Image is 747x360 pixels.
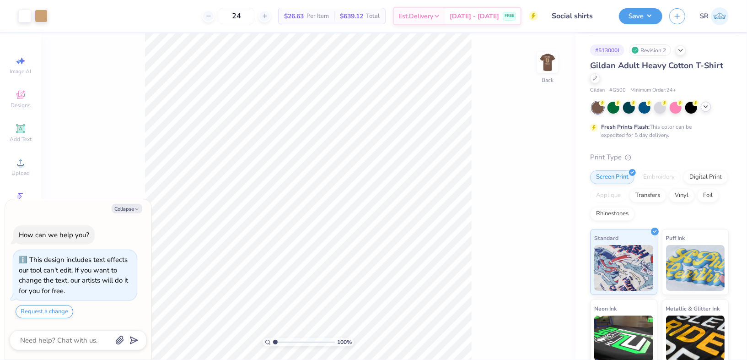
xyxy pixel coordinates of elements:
span: FREE [505,13,514,19]
div: Embroidery [637,170,681,184]
span: Total [366,11,380,21]
input: – – [219,8,254,24]
div: # 513000J [590,44,624,56]
img: Standard [594,245,653,291]
span: Image AI [10,68,32,75]
div: Print Type [590,152,729,163]
span: Add Text [10,136,32,143]
span: Puff Ink [666,233,685,243]
button: Save [619,8,662,24]
span: Neon Ink [594,304,617,313]
span: SR [700,11,709,22]
div: Back [542,76,554,84]
div: How can we help you? [19,230,89,240]
span: $26.63 [284,11,304,21]
img: Srishti Rawat [711,7,729,25]
div: Transfers [629,189,666,202]
div: Digital Print [683,170,728,184]
span: Gildan [590,87,605,94]
span: Gildan Adult Heavy Cotton T-Shirt [590,60,723,71]
button: Request a change [16,305,73,318]
span: Minimum Order: 24 + [630,87,676,94]
div: Vinyl [669,189,694,202]
span: Standard [594,233,618,243]
div: Foil [697,189,719,202]
span: [DATE] - [DATE] [450,11,499,21]
span: Est. Delivery [398,11,433,21]
div: Screen Print [590,170,634,184]
span: Metallic & Glitter Ink [666,304,720,313]
img: Back [538,53,557,71]
div: Revision 2 [629,44,671,56]
a: SR [700,7,729,25]
button: Collapse [112,204,142,213]
strong: Fresh Prints Flash: [601,123,650,131]
span: 100 % [337,338,352,346]
div: This color can be expedited for 5 day delivery. [601,123,714,139]
span: Per Item [306,11,329,21]
span: # G500 [609,87,626,94]
input: Untitled Design [545,7,612,25]
div: Applique [590,189,627,202]
img: Puff Ink [666,245,725,291]
div: Rhinestones [590,207,634,221]
span: $639.12 [340,11,363,21]
span: Designs [11,102,31,109]
span: Upload [11,169,30,177]
div: This design includes text effects our tool can't edit. If you want to change the text, our artist... [19,255,128,295]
